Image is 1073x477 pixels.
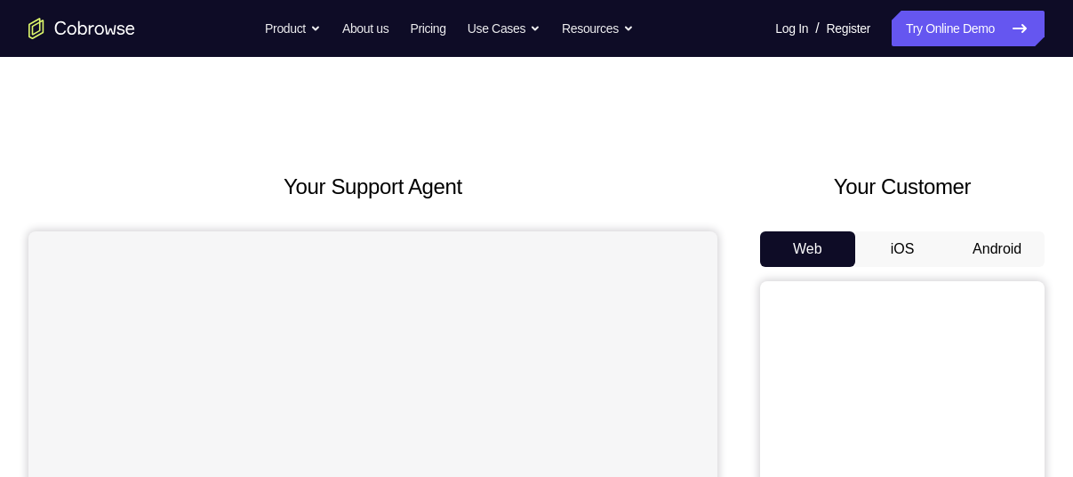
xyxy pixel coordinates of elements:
[28,18,135,39] a: Go to the home page
[855,231,950,267] button: iOS
[815,18,819,39] span: /
[760,171,1045,203] h2: Your Customer
[949,231,1045,267] button: Android
[827,11,870,46] a: Register
[410,11,445,46] a: Pricing
[265,11,321,46] button: Product
[562,11,634,46] button: Resources
[342,11,388,46] a: About us
[28,171,717,203] h2: Your Support Agent
[760,231,855,267] button: Web
[775,11,808,46] a: Log In
[468,11,541,46] button: Use Cases
[892,11,1045,46] a: Try Online Demo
